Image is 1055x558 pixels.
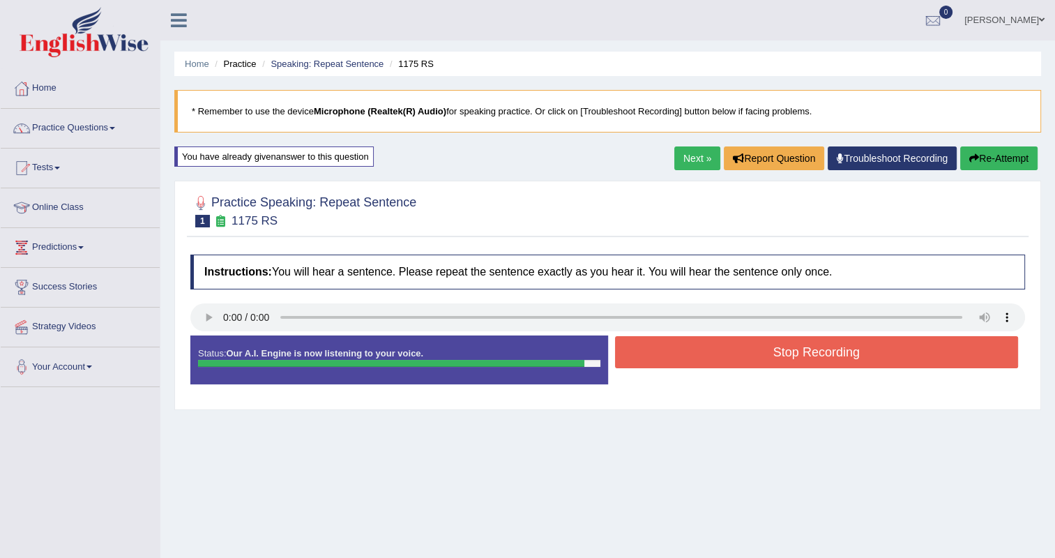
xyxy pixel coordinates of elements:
[1,347,160,382] a: Your Account
[1,308,160,342] a: Strategy Videos
[314,106,446,116] b: Microphone (Realtek(R) Audio)
[674,146,720,170] a: Next »
[174,90,1041,133] blockquote: * Remember to use the device for speaking practice. Or click on [Troubleshoot Recording] button b...
[185,59,209,69] a: Home
[1,188,160,223] a: Online Class
[1,228,160,263] a: Predictions
[271,59,384,69] a: Speaking: Repeat Sentence
[1,109,160,144] a: Practice Questions
[615,336,1019,368] button: Stop Recording
[190,255,1025,289] h4: You will hear a sentence. Please repeat the sentence exactly as you hear it. You will hear the se...
[939,6,953,19] span: 0
[828,146,957,170] a: Troubleshoot Recording
[174,146,374,167] div: You have already given answer to this question
[211,57,256,70] li: Practice
[195,215,210,227] span: 1
[204,266,272,278] b: Instructions:
[226,348,423,359] strong: Our A.I. Engine is now listening to your voice.
[960,146,1038,170] button: Re-Attempt
[1,268,160,303] a: Success Stories
[213,215,228,228] small: Exam occurring question
[232,214,278,227] small: 1175 RS
[190,193,416,227] h2: Practice Speaking: Repeat Sentence
[1,149,160,183] a: Tests
[724,146,824,170] button: Report Question
[190,335,608,384] div: Status:
[386,57,434,70] li: 1175 RS
[1,69,160,104] a: Home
